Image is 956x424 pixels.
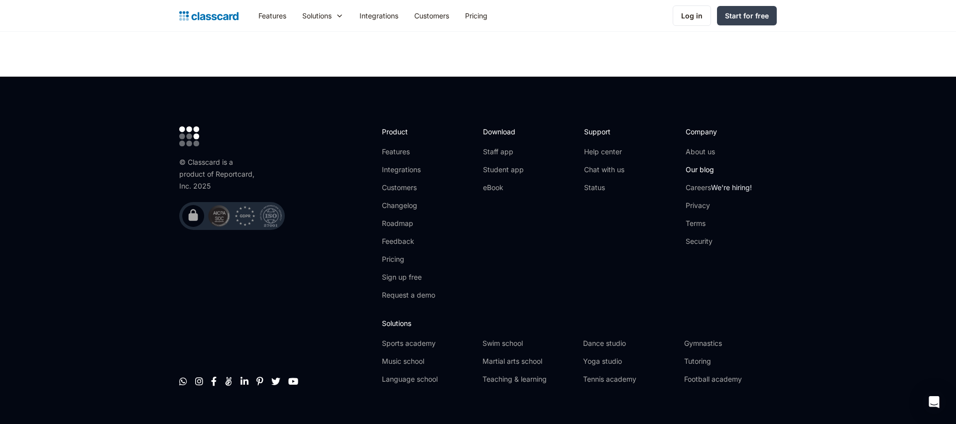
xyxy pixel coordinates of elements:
[482,356,575,366] a: Martial arts school
[225,376,233,386] a: 
[382,147,435,157] a: Features
[725,10,769,21] div: Start for free
[686,147,752,157] a: About us
[717,6,777,25] a: Start for free
[483,183,524,193] a: eBook
[686,218,752,228] a: Terms
[382,290,435,300] a: Request a demo
[583,356,676,366] a: Yoga studio
[584,126,624,137] h2: Support
[288,376,298,386] a: 
[684,356,777,366] a: Tutoring
[457,4,495,27] a: Pricing
[382,236,435,246] a: Feedback
[382,318,777,328] h2: Solutions
[686,183,752,193] a: CareersWe're hiring!
[195,376,203,386] a: 
[256,376,263,386] a: 
[406,4,457,27] a: Customers
[711,183,752,192] span: We're hiring!
[681,10,703,21] div: Log in
[686,126,752,137] h2: Company
[482,374,575,384] a: Teaching & learning
[382,165,435,175] a: Integrations
[684,374,777,384] a: Football academy
[483,147,524,157] a: Staff app
[686,201,752,211] a: Privacy
[584,147,624,157] a: Help center
[382,338,475,348] a: Sports academy
[179,376,187,386] a: 
[382,201,435,211] a: Changelog
[382,356,475,366] a: Music school
[294,4,352,27] div: Solutions
[483,165,524,175] a: Student app
[240,376,248,386] a: 
[483,126,524,137] h2: Download
[271,376,280,386] a: 
[302,10,332,21] div: Solutions
[211,376,217,386] a: 
[382,218,435,228] a: Roadmap
[583,374,676,384] a: Tennis academy
[352,4,406,27] a: Integrations
[382,254,435,264] a: Pricing
[382,374,475,384] a: Language school
[482,338,575,348] a: Swim school
[382,272,435,282] a: Sign up free
[686,236,752,246] a: Security
[250,4,294,27] a: Features
[584,183,624,193] a: Status
[922,390,946,414] div: Open Intercom Messenger
[584,165,624,175] a: Chat with us
[179,156,259,192] div: © Classcard is a product of Reportcard, Inc. 2025
[686,165,752,175] a: Our blog
[673,5,711,26] a: Log in
[179,9,239,23] a: home
[684,338,777,348] a: Gymnastics
[382,183,435,193] a: Customers
[382,126,435,137] h2: Product
[583,338,676,348] a: Dance studio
